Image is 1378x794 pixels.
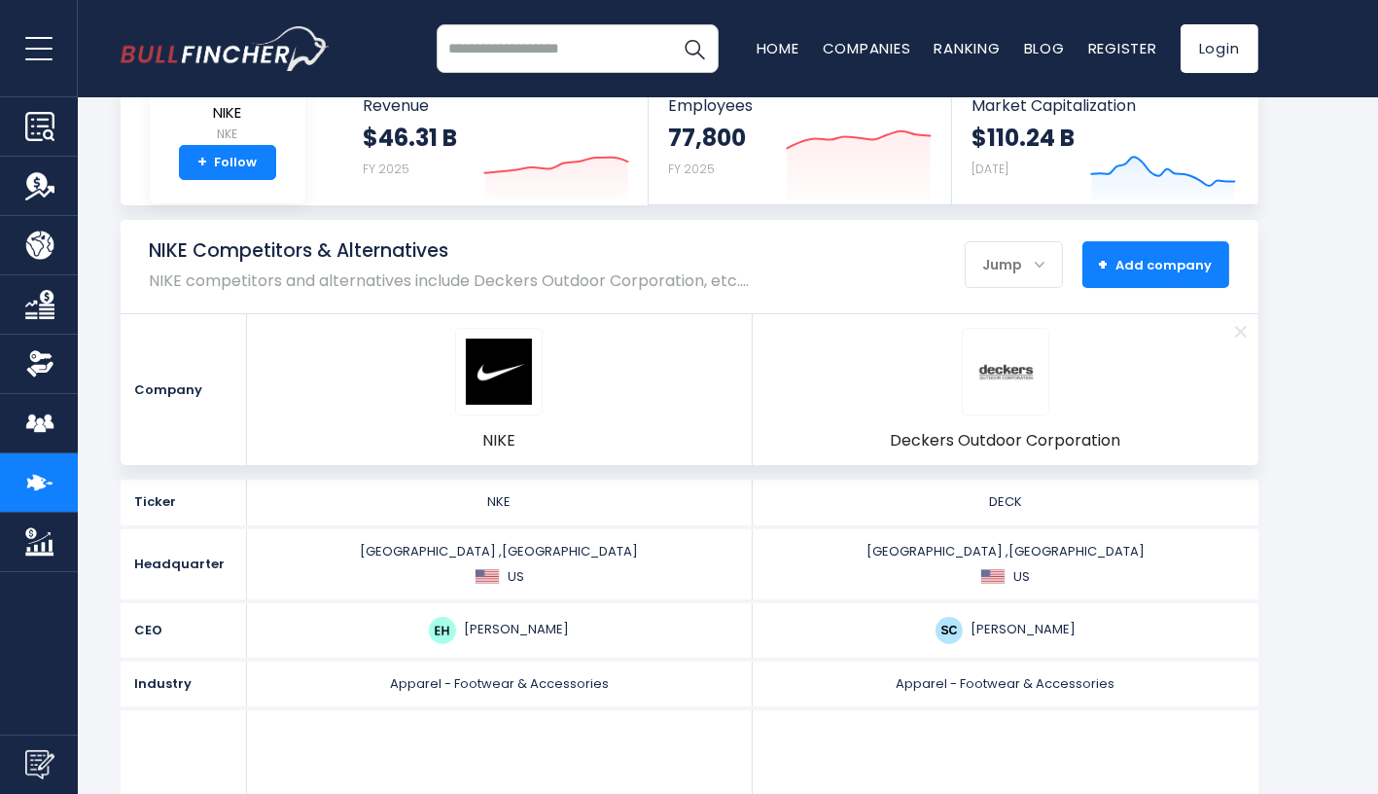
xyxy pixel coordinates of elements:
[150,271,750,290] p: NIKE competitors and alternatives include Deckers Outdoor Corporation, etc.…
[508,568,524,586] span: US
[1099,256,1213,273] span: Add company
[1024,38,1065,58] a: Blog
[466,339,532,405] img: NKE logo
[121,26,330,71] img: bullfincher logo
[364,96,629,115] span: Revenue
[150,239,750,264] h1: NIKE Competitors & Alternatives
[121,26,330,71] a: Go to homepage
[179,145,276,180] a: +Follow
[668,161,715,177] small: FY 2025
[952,79,1255,204] a: Market Capitalization $110.24 B [DATE]
[253,493,747,511] div: NKE
[253,617,747,644] div: [PERSON_NAME]
[972,161,1008,177] small: [DATE]
[364,161,410,177] small: FY 2025
[364,123,458,153] strong: $46.31 B
[972,339,1039,405] img: DECK logo
[253,543,747,586] div: [GEOGRAPHIC_DATA] ,[GEOGRAPHIC_DATA]
[25,349,54,379] img: Ownership
[482,430,515,451] span: NIKE
[972,96,1236,115] span: Market Capitalization
[649,79,951,204] a: Employees 77,800 FY 2025
[121,529,247,599] div: Headquarter
[1099,253,1109,275] strong: +
[935,38,1001,58] a: Ranking
[194,126,262,143] small: NKE
[1088,38,1157,58] a: Register
[344,79,649,204] a: Revenue $46.31 B FY 2025
[896,674,1114,693] span: Apparel - Footwear & Accessories
[823,38,911,58] a: Companies
[757,38,799,58] a: Home
[1181,24,1258,73] a: Login
[759,543,1253,586] div: [GEOGRAPHIC_DATA] ,[GEOGRAPHIC_DATA]
[668,123,746,153] strong: 77,800
[121,314,247,465] div: Company
[966,244,1062,285] div: Jump
[759,493,1253,511] div: DECK
[668,96,932,115] span: Employees
[194,105,262,122] span: NIKE
[197,154,207,171] strong: +
[390,674,609,693] span: Apparel - Footwear & Accessories
[759,617,1253,644] div: [PERSON_NAME]
[890,328,1120,451] a: DECK logo Deckers Outdoor Corporation
[121,603,247,658] div: CEO
[890,430,1120,451] span: Deckers Outdoor Corporation
[670,24,719,73] button: Search
[1224,314,1258,348] a: Remove
[121,480,247,524] div: Ticker
[1082,241,1229,288] button: +Add company
[455,328,543,451] a: NKE logo NIKE
[972,123,1075,153] strong: $110.24 B
[121,662,247,706] div: Industry
[1013,568,1030,586] span: US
